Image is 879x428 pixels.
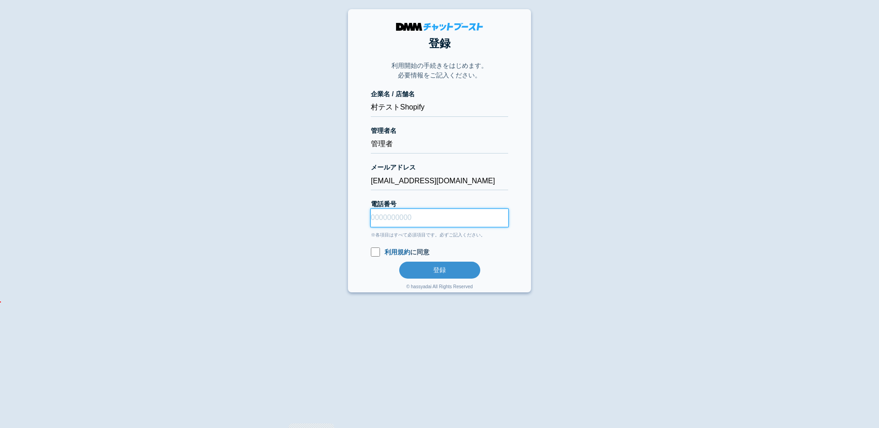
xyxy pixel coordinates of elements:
[399,262,480,279] button: 登録
[396,23,483,31] img: DMMチャットブースト
[371,89,508,99] label: 企業名 / 店舗名
[371,163,508,172] label: メールアドレス
[371,136,508,154] input: 会話 太郎
[406,283,472,292] div: © hassyadai All Rights Reserved
[371,99,508,117] input: 株式会社チャットブースト
[371,231,508,238] div: ※各項目はすべて必須項目です。必ずご記入ください。
[371,209,508,227] input: 0000000000
[371,199,508,209] label: 電話番号
[391,61,488,80] p: 利用開始の手続きをはじめます。 必要情報をご記入ください。
[371,172,508,190] input: xxx@cb.com
[371,247,380,257] input: 利用規約に同意
[371,126,508,136] label: 管理者名
[371,247,508,257] label: に同意
[371,35,508,52] h1: 登録
[385,248,410,256] a: 利用規約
